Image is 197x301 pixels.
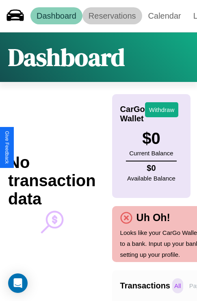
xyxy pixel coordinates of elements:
[82,7,142,24] a: Reservations
[120,105,145,123] h4: CarGo Wallet
[145,102,179,117] button: Withdraw
[172,278,183,293] p: All
[129,129,173,148] h3: $ 0
[4,131,10,164] div: Give Feedback
[8,153,96,208] h2: No transaction data
[30,7,82,24] a: Dashboard
[127,173,175,184] p: Available Balance
[120,281,170,290] h4: Transactions
[129,148,173,159] p: Current Balance
[8,273,28,293] div: Open Intercom Messenger
[8,41,125,74] h1: Dashboard
[127,163,175,173] h4: $ 0
[132,212,174,224] h4: Uh Oh!
[142,7,187,24] a: Calendar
